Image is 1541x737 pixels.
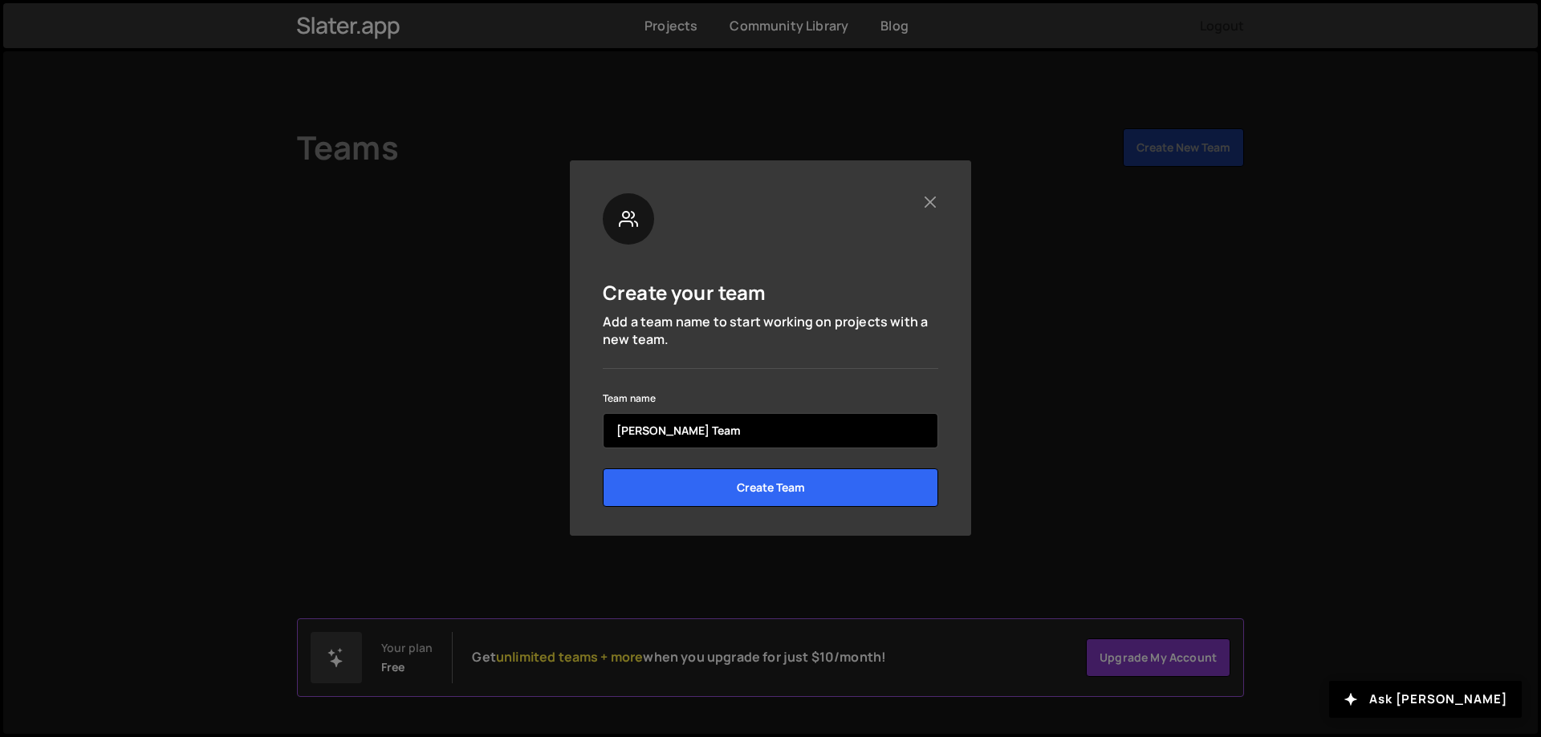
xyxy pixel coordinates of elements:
label: Team name [603,391,656,407]
input: Create Team [603,468,938,507]
p: Add a team name to start working on projects with a new team. [603,313,938,349]
button: Ask [PERSON_NAME] [1329,681,1522,718]
button: Close [921,193,938,210]
h5: Create your team [603,280,766,305]
input: name [603,413,938,448]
